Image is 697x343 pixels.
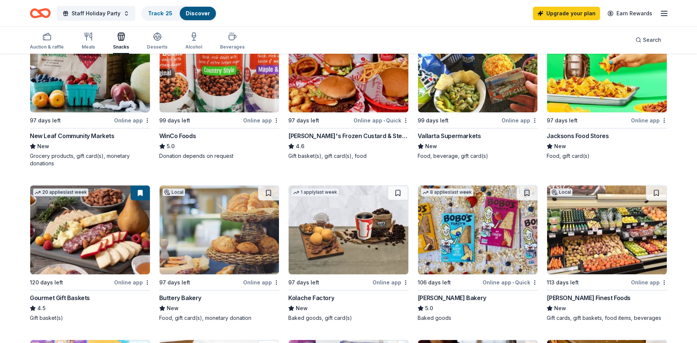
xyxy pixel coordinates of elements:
div: Grocery products, gift card(s), monetary donations [30,152,150,167]
a: Home [30,4,51,22]
span: 5.0 [425,304,433,313]
button: Search [630,32,667,47]
div: Desserts [147,44,167,50]
a: Image for WinCo Foods1 applylast week99 days leftOnline appWinCo Foods5.0Donation depends on request [159,23,280,160]
span: New [296,304,308,313]
div: 97 days left [547,116,578,125]
div: Alcohol [185,44,202,50]
div: Online app Quick [354,116,409,125]
a: Image for Buttery BakeryLocal97 days leftOnline appButtery BakeryNewFood, gift card(s), monetary ... [159,185,280,322]
a: Image for Freddy's Frozen Custard & Steakburgers11 applieslast week97 days leftOnline app•Quick[P... [288,23,409,160]
div: Jacksons Food Stores [547,131,609,140]
div: Food, gift card(s) [547,152,667,160]
div: Baked goods [418,314,538,322]
div: 97 days left [159,278,190,287]
div: Gourmet Gift Baskets [30,293,90,302]
div: New Leaf Community Markets [30,131,114,140]
div: 20 applies last week [33,188,88,196]
div: Online app [114,278,150,287]
div: Online app [373,278,409,287]
div: 120 days left [30,278,63,287]
div: [PERSON_NAME] Finest Foods [547,293,631,302]
div: Online app [243,278,279,287]
button: Alcohol [185,29,202,54]
a: Image for Jensen’s Finest FoodsLocal113 days leftOnline app[PERSON_NAME] Finest FoodsNewGift card... [547,185,667,322]
img: Image for Jensen’s Finest Foods [547,185,667,274]
img: Image for Vallarta Supermarkets [418,24,538,112]
span: 5.0 [167,142,175,151]
div: Online app [114,116,150,125]
img: Image for Jacksons Food Stores [547,24,667,112]
div: Gift basket(s) [30,314,150,322]
div: Food, gift card(s), monetary donation [159,314,280,322]
div: Food, beverage, gift card(s) [418,152,538,160]
div: Local [163,188,185,196]
div: Online app [243,116,279,125]
div: Online app [631,278,667,287]
div: Online app [631,116,667,125]
div: 1 apply last week [292,188,339,196]
div: 106 days left [418,278,451,287]
div: [PERSON_NAME] Bakery [418,293,486,302]
div: 97 days left [288,278,319,287]
button: Track· 25Discover [141,6,217,21]
span: • [383,118,385,124]
div: [PERSON_NAME]'s Frozen Custard & Steakburgers [288,131,409,140]
img: Image for Gourmet Gift Baskets [30,185,150,274]
a: Image for Gourmet Gift Baskets20 applieslast week120 days leftOnline appGourmet Gift Baskets4.5Gi... [30,185,150,322]
div: Beverages [220,44,245,50]
a: Image for Vallarta Supermarkets2 applieslast weekLocal99 days leftOnline appVallarta Supermarkets... [418,23,538,160]
img: Image for WinCo Foods [160,24,279,112]
div: Vallarta Supermarkets [418,131,481,140]
a: Image for New Leaf Community MarketsLocal97 days leftOnline appNew Leaf Community MarketsNewGroce... [30,23,150,167]
a: Upgrade your plan [533,7,600,20]
div: WinCo Foods [159,131,196,140]
a: Discover [186,10,210,16]
div: Auction & raffle [30,44,64,50]
a: Image for Bobo's Bakery8 applieslast week106 days leftOnline app•Quick[PERSON_NAME] Bakery5.0Bake... [418,185,538,322]
div: Meals [82,44,95,50]
img: Image for Freddy's Frozen Custard & Steakburgers [289,24,408,112]
img: Image for Bobo's Bakery [418,185,538,274]
div: Online app [502,116,538,125]
img: Image for New Leaf Community Markets [30,24,150,112]
button: Staff Holiday Party [57,6,135,21]
div: Kolache Factory [288,293,334,302]
img: Image for Kolache Factory [289,185,408,274]
img: Image for Buttery Bakery [160,185,279,274]
div: 97 days left [288,116,319,125]
a: Earn Rewards [603,7,657,20]
span: • [512,280,514,286]
div: Buttery Bakery [159,293,201,302]
span: New [554,304,566,313]
span: New [167,304,179,313]
a: Image for Kolache Factory1 applylast week97 days leftOnline appKolache FactoryNewBaked goods, gif... [288,185,409,322]
div: Baked goods, gift card(s) [288,314,409,322]
span: New [554,142,566,151]
div: 113 days left [547,278,579,287]
div: Online app Quick [483,278,538,287]
div: Local [550,188,572,196]
span: Search [643,35,661,44]
button: Meals [82,29,95,54]
span: Staff Holiday Party [72,9,120,18]
span: New [37,142,49,151]
a: Track· 25 [148,10,172,16]
span: New [425,142,437,151]
div: Donation depends on request [159,152,280,160]
button: Desserts [147,29,167,54]
div: 99 days left [159,116,190,125]
div: Snacks [113,44,129,50]
div: Gift cards, gift baskets, food items, beverages [547,314,667,322]
button: Beverages [220,29,245,54]
div: 99 days left [418,116,449,125]
button: Auction & raffle [30,29,64,54]
span: 4.6 [296,142,304,151]
button: Snacks [113,29,129,54]
div: 97 days left [30,116,61,125]
span: 4.5 [37,304,45,313]
div: Gift basket(s), gift card(s), food [288,152,409,160]
div: 8 applies last week [421,188,473,196]
a: Image for Jacksons Food Stores1 applylast week97 days leftOnline appJacksons Food StoresNewFood, ... [547,23,667,160]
